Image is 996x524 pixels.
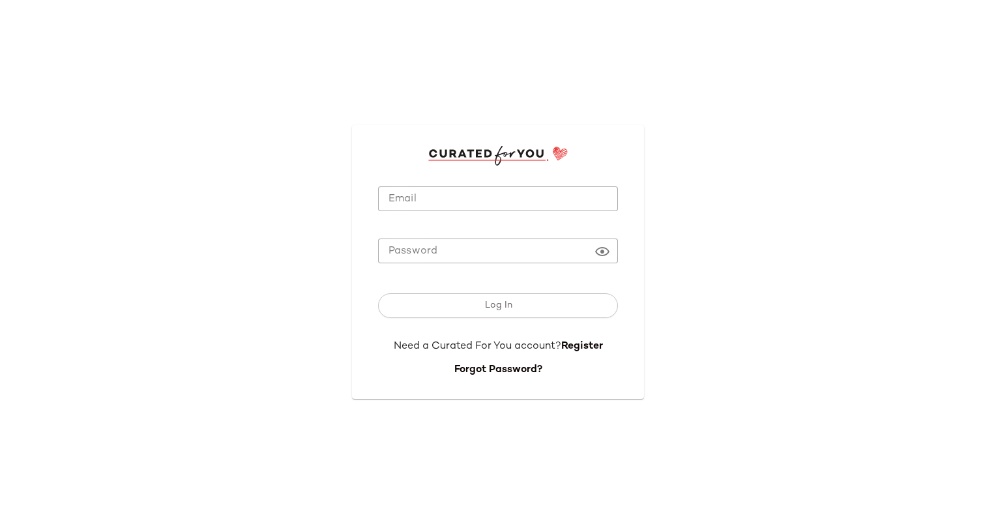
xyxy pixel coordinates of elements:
span: Log In [484,300,512,311]
a: Register [561,341,603,352]
a: Forgot Password? [454,364,542,375]
button: Log In [378,293,618,318]
img: cfy_login_logo.DGdB1djN.svg [428,146,568,166]
span: Need a Curated For You account? [394,341,561,352]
